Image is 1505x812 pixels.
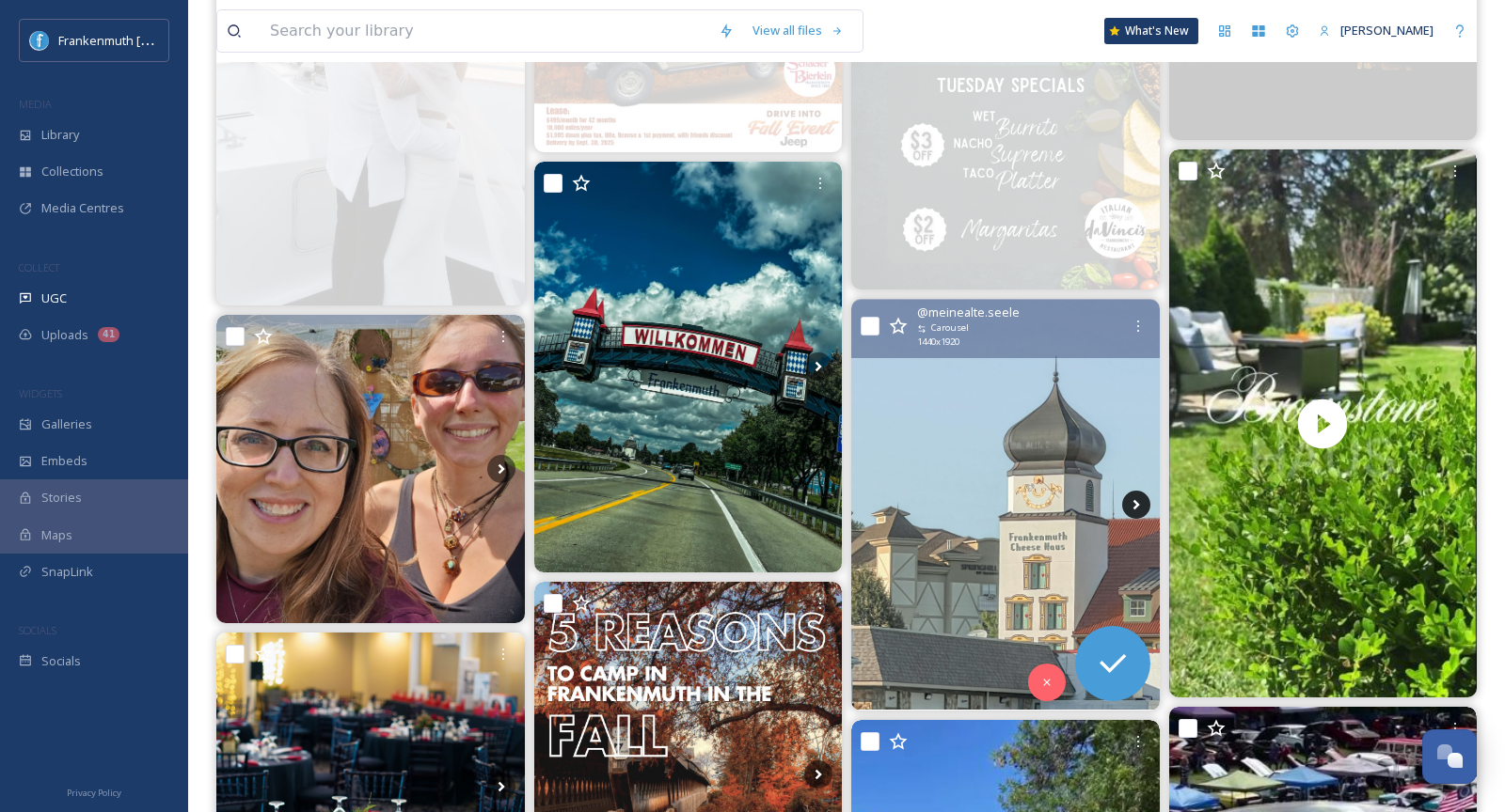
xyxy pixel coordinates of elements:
span: @ meinealte.seele [917,304,1020,321]
img: Frankenmuth trip… #bronnerschristmaswonderland #frankenmuth #christmas #bookstagrammer [851,300,1160,710]
span: MEDIA [19,97,52,111]
span: Socials [41,652,81,670]
span: Library [41,126,79,144]
span: UGC [41,289,67,307]
span: Frankenmuth [US_STATE] [58,31,200,49]
span: Media Centres [41,199,124,217]
img: Social%20Media%20PFP%202025.jpg [30,31,49,50]
span: Uploads [41,326,88,344]
a: Privacy Policy [67,780,121,803]
span: 1440 x 1920 [917,336,959,349]
img: 📍frankenmuth 🇩🇪💕 [534,162,843,571]
video: Every detail is designed for your ultimate comfort and unforgettable memories. [1168,149,1477,697]
span: Stories [41,489,82,507]
span: [PERSON_NAME] [1340,22,1434,39]
a: What's New [1104,18,1198,44]
span: Galleries [41,415,92,433]
input: Search your library [261,10,709,52]
img: Thats a rap! Our first vendor show as RN² Printing and it was a success! Meet some really great p... [216,315,525,623]
div: 41 [98,327,119,342]
span: Collections [41,163,103,180]
span: SnapLink [41,563,93,581]
button: Open Chat [1422,729,1477,784]
span: Privacy Policy [67,787,121,799]
span: WIDGETS [19,386,62,400]
span: SOCIALS [19,623,56,637]
span: COLLECT [19,260,59,274]
a: View all files [743,12,853,49]
span: Embeds [41,452,87,470]
a: [PERSON_NAME] [1309,12,1443,49]
img: thumbnail [1168,149,1477,697]
img: 🌮✨ Taco Tuesday just got better at daVinci’s! ✨🌮 Enjoy $3 OFF your favorites: 🌯 Wet Burrito 🧀 Nac... [851,32,1160,290]
span: Maps [41,526,72,544]
span: Carousel [931,321,969,335]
